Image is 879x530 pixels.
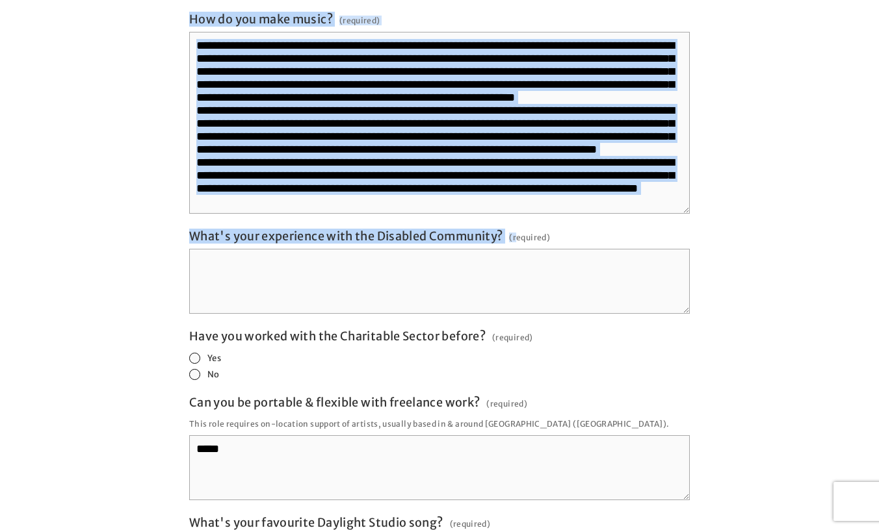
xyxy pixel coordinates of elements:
span: Can you be portable & flexible with freelance work? [189,395,480,410]
span: Yes [207,353,221,364]
p: This role requires on-location support of artists, usually based in & around [GEOGRAPHIC_DATA] ([... [189,415,690,433]
span: (required) [492,329,533,346]
span: How do you make music? [189,12,333,27]
span: No [207,369,220,380]
span: What's your favourite Daylight Studio song? [189,515,443,530]
span: (required) [486,395,527,412]
span: Have you worked with the Charitable Sector before? [189,329,486,344]
span: (required) [509,229,550,246]
span: What's your experience with the Disabled Community? [189,229,503,244]
span: (required) [339,12,380,29]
